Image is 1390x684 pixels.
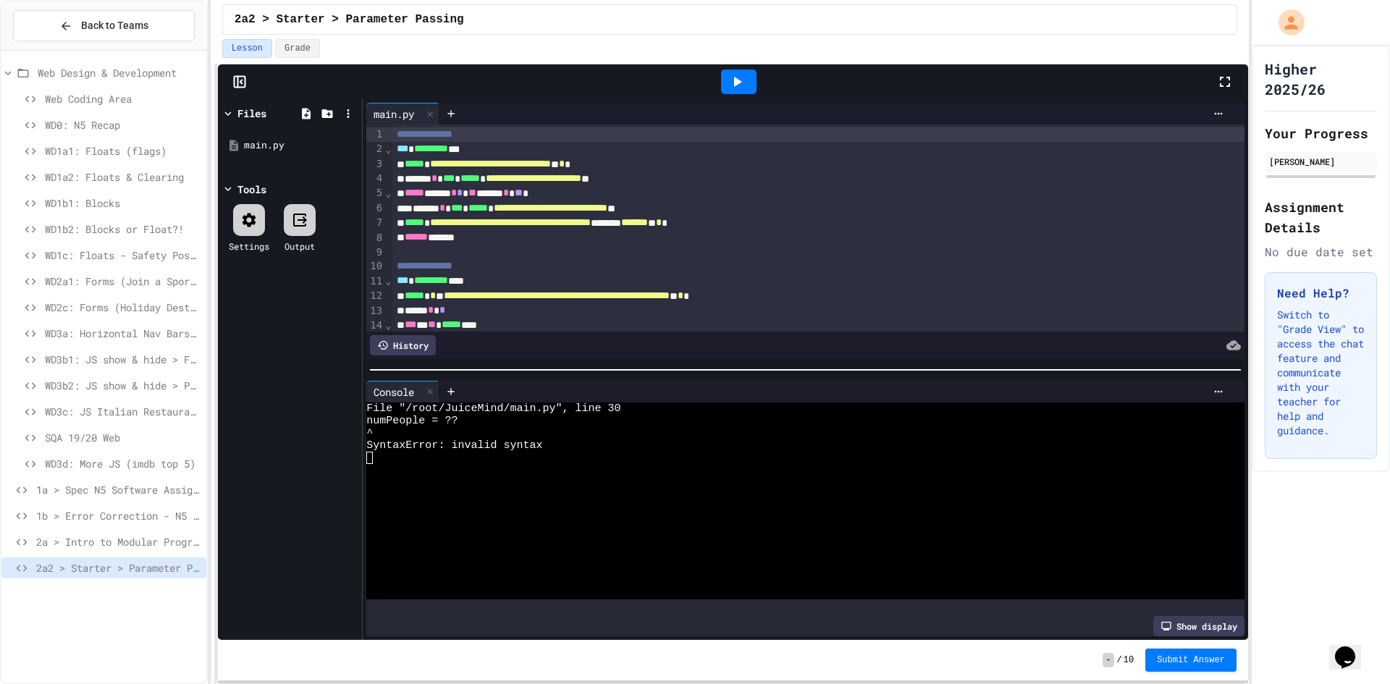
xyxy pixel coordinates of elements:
div: 2 [366,142,384,156]
span: WD3c: JS Italian Restaurant [45,404,201,419]
span: 10 [1124,654,1134,666]
span: Web Design & Development [38,65,201,80]
span: WD1a1: Floats (flags) [45,143,201,159]
span: File "/root/JuiceMind/main.py", line 30 [366,402,620,415]
div: No due date set [1265,243,1377,261]
div: Output [285,240,315,253]
div: 3 [366,157,384,172]
span: - [1103,653,1113,667]
button: Submit Answer [1145,649,1237,672]
span: WD3d: More JS (imdb top 5) [45,456,201,471]
div: main.py [366,103,439,124]
span: WD1b2: Blocks or Float?! [45,221,201,237]
span: WD3b2: JS show & hide > Parameters [45,378,201,393]
div: Settings [229,240,269,253]
p: Switch to "Grade View" to access the chat feature and communicate with your teacher for help and ... [1277,308,1365,438]
span: WD1c: Floats - Safety Poster [45,248,201,263]
div: 8 [366,231,384,245]
h3: Need Help? [1277,284,1365,302]
span: 2a2 > Starter > Parameter Passing [36,560,201,575]
span: 1a > Spec N5 Software Assignment [36,482,201,497]
span: WD2c: Forms (Holiday Destination - your design) [45,300,201,315]
div: Tools [237,182,266,197]
div: 10 [366,259,384,274]
button: Back to Teams [13,10,195,41]
div: 14 [366,318,384,333]
div: 4 [366,172,384,186]
div: [PERSON_NAME] [1269,155,1373,168]
iframe: chat widget [1329,626,1376,670]
span: WD0: N5 Recap [45,117,201,132]
span: Fold line [384,143,392,155]
h2: Your Progress [1265,123,1377,143]
div: Show display [1153,616,1244,636]
span: SQA 19/20 Web [45,430,201,445]
span: Fold line [384,275,392,287]
button: Lesson [222,39,272,58]
span: WD1a2: Floats & Clearing [45,169,201,185]
h1: Higher 2025/26 [1265,59,1377,99]
span: Fold line [384,319,392,331]
div: 11 [366,274,384,289]
div: 9 [366,245,384,260]
span: Submit Answer [1157,654,1225,666]
span: Web Coding Area [45,91,201,106]
span: / [1117,654,1122,666]
div: 13 [366,304,384,318]
div: 6 [366,201,384,216]
div: 1 [366,127,384,142]
div: Console [366,381,439,402]
span: SyntaxError: invalid syntax [366,439,542,452]
span: 2a2 > Starter > Parameter Passing [235,11,464,28]
span: WD3a: Horizontal Nav Bars (& JS Intro) [45,326,201,341]
div: main.py [366,106,421,122]
div: main.py [244,138,357,153]
div: My Account [1263,6,1308,39]
div: History [370,335,436,355]
div: 7 [366,216,384,230]
div: Files [237,106,266,121]
span: Fold line [384,187,392,199]
div: 5 [366,186,384,200]
span: WD1b1: Blocks [45,195,201,211]
h2: Assignment Details [1265,197,1377,237]
div: Console [366,384,421,400]
span: numPeople = ?? [366,415,458,427]
span: ^ [366,427,373,439]
span: WD3b1: JS show & hide > Functions [45,352,201,367]
span: WD2a1: Forms (Join a Sports Club) [45,274,201,289]
span: 2a > Intro to Modular Programming [36,534,201,549]
button: Grade [275,39,320,58]
span: 1b > Error Correction - N5 Spec [36,508,201,523]
span: Back to Teams [81,18,148,33]
div: 12 [366,289,384,303]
